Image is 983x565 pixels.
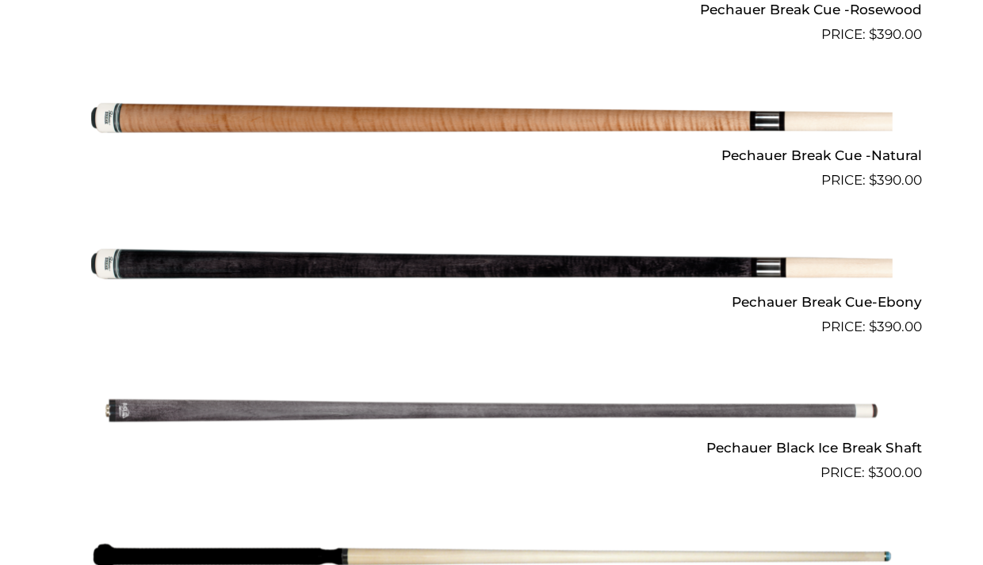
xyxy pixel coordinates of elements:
[62,433,921,463] h2: Pechauer Black Ice Break Shaft
[62,287,921,316] h2: Pechauer Break Cue-Ebony
[91,197,892,330] img: Pechauer Break Cue-Ebony
[868,172,921,188] bdi: 390.00
[62,197,921,337] a: Pechauer Break Cue-Ebony $390.00
[868,26,921,42] bdi: 390.00
[91,52,892,185] img: Pechauer Break Cue -Natural
[62,344,921,483] a: Pechauer Black Ice Break Shaft $300.00
[867,464,875,480] span: $
[867,464,921,480] bdi: 300.00
[868,26,876,42] span: $
[868,319,876,334] span: $
[91,344,892,477] img: Pechauer Black Ice Break Shaft
[868,172,876,188] span: $
[62,141,921,170] h2: Pechauer Break Cue -Natural
[868,319,921,334] bdi: 390.00
[62,52,921,191] a: Pechauer Break Cue -Natural $390.00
